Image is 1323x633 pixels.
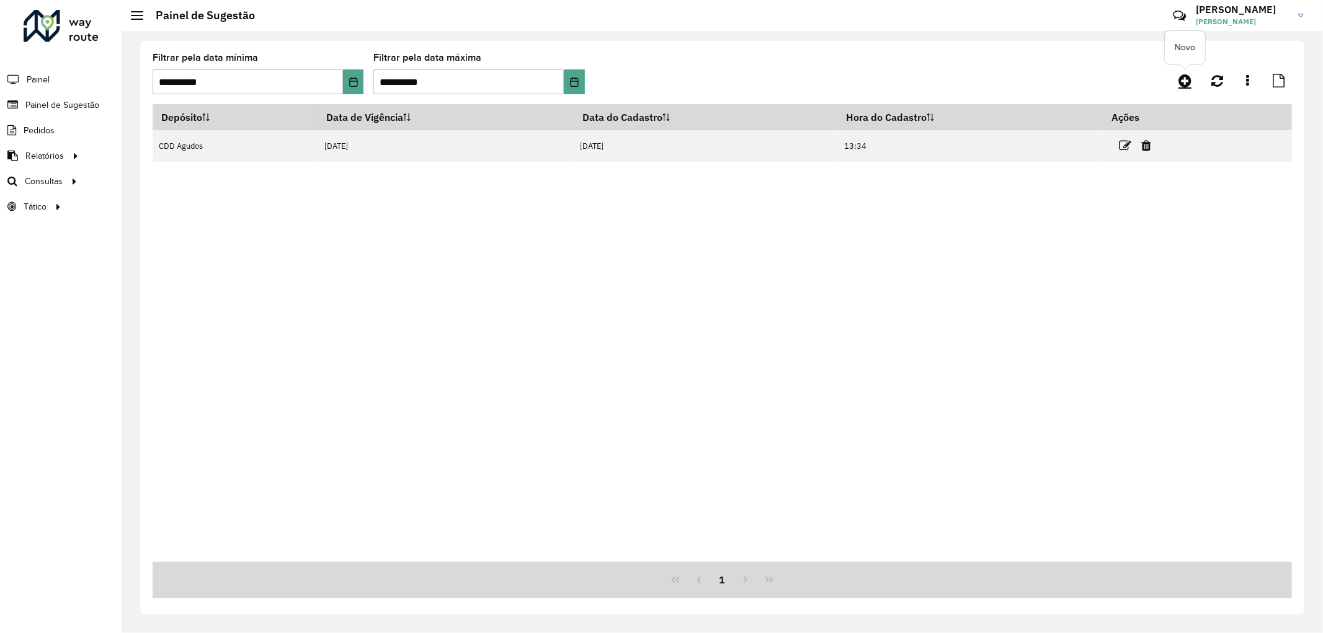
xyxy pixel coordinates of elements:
[564,69,585,94] button: Choose Date
[25,149,64,162] span: Relatórios
[711,568,734,591] button: 1
[373,50,481,65] label: Filtrar pela data máxima
[153,104,318,130] th: Depósito
[1103,104,1178,130] th: Ações
[25,175,63,188] span: Consultas
[574,104,837,130] th: Data do Cadastro
[1166,2,1193,29] a: Contato Rápido
[318,104,574,130] th: Data de Vigência
[1120,137,1132,154] a: Editar
[25,99,99,112] span: Painel de Sugestão
[574,130,837,162] td: [DATE]
[343,69,364,94] button: Choose Date
[838,104,1103,130] th: Hora do Cadastro
[318,130,574,162] td: [DATE]
[27,73,50,86] span: Painel
[1142,137,1152,154] a: Excluir
[838,130,1103,162] td: 13:34
[1196,4,1289,15] h3: [PERSON_NAME]
[1196,16,1289,27] span: [PERSON_NAME]
[143,9,255,22] h2: Painel de Sugestão
[24,124,55,137] span: Pedidos
[153,130,318,162] td: CDD Agudos
[153,50,258,65] label: Filtrar pela data mínima
[1165,31,1205,64] div: Novo
[24,200,47,213] span: Tático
